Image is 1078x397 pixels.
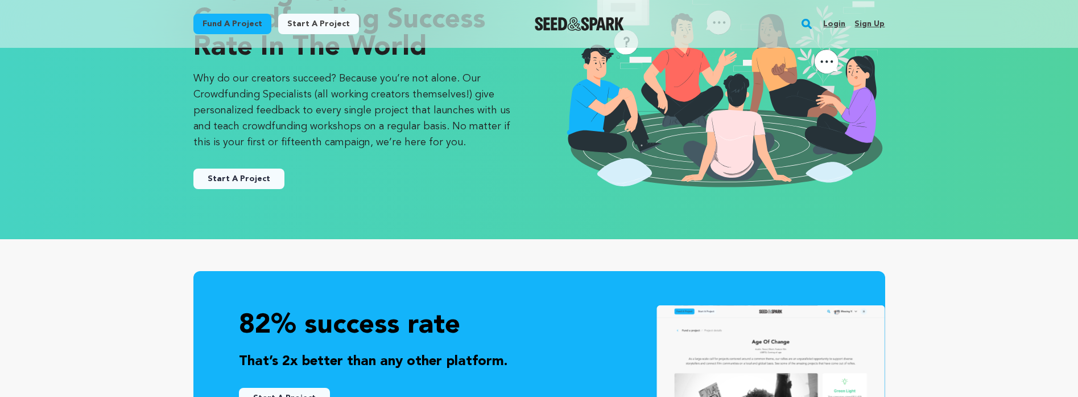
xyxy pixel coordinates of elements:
[278,14,359,34] a: Start a project
[193,71,517,150] p: Why do our creators succeed? Because you’re not alone. Our Crowdfunding Specialists (all working ...
[193,14,271,34] a: Fund a project
[823,15,845,33] a: Login
[854,15,885,33] a: Sign up
[193,169,284,189] a: Start A Project
[535,17,624,31] img: Seed&Spark Logo Dark Mode
[239,351,840,372] p: That’s 2x better than any other platform.
[535,17,624,31] a: Seed&Spark Homepage
[239,308,840,345] p: 82% success rate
